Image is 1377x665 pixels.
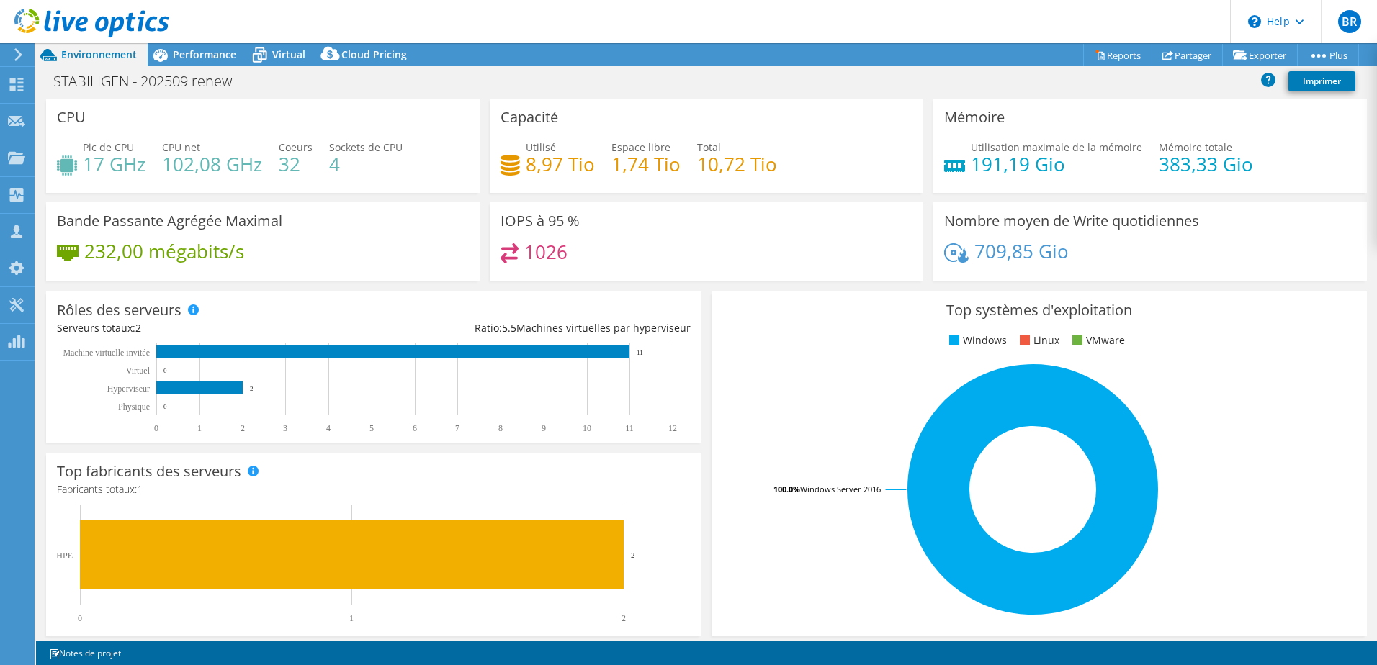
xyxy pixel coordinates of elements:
[722,302,1356,318] h3: Top systèmes d'exploitation
[162,156,262,172] h4: 102,08 GHz
[526,156,595,172] h4: 8,97 Tio
[279,156,313,172] h4: 32
[107,384,150,394] text: Hyperviseur
[1297,44,1359,66] a: Plus
[163,367,167,374] text: 0
[971,156,1142,172] h4: 191,19 Gio
[78,613,82,623] text: 0
[611,140,670,154] span: Espace libre
[800,484,881,494] tspan: Windows Server 2016
[524,244,568,260] h4: 1026
[83,156,145,172] h4: 17 GHz
[57,109,86,125] h3: CPU
[1083,44,1152,66] a: Reports
[84,243,244,259] h4: 232,00 mégabits/s
[501,213,580,229] h3: IOPS à 95 %
[668,423,677,433] text: 12
[47,73,254,89] h1: STABILIGEN - 202509 renew
[118,402,150,412] text: Physique
[944,213,1199,229] h3: Nombre moyen de Write quotidiennes
[57,463,241,479] h3: Top fabricants des serveurs
[369,423,374,433] text: 5
[326,423,331,433] text: 4
[501,109,558,125] h3: Capacité
[625,423,634,433] text: 11
[773,484,800,494] tspan: 100.0%
[374,320,691,336] div: Ratio: Machines virtuelles par hyperviseur
[1016,332,1059,348] li: Linux
[1338,10,1361,33] span: BR
[39,644,131,662] a: Notes de projet
[455,423,459,433] text: 7
[974,243,1069,259] h4: 709,85 Gio
[57,320,374,336] div: Serveurs totaux:
[1222,44,1298,66] a: Exporter
[631,551,635,559] text: 2
[173,47,236,61] span: Performance
[126,366,151,376] text: Virtuel
[1248,15,1261,28] svg: \n
[283,423,287,433] text: 3
[57,302,181,318] h3: Rôles des serveurs
[272,47,305,61] span: Virtual
[163,403,167,410] text: 0
[329,156,403,172] h4: 4
[697,156,777,172] h4: 10,72 Tio
[944,109,1005,125] h3: Mémoire
[1159,140,1232,154] span: Mémoire totale
[1288,71,1355,91] a: Imprimer
[83,140,134,154] span: Pic de CPU
[61,47,137,61] span: Environnement
[279,140,313,154] span: Coeurs
[526,140,556,154] span: Utilisé
[250,385,254,392] text: 2
[162,140,200,154] span: CPU net
[197,423,202,433] text: 1
[56,551,73,561] text: HPE
[1152,44,1223,66] a: Partager
[502,321,516,335] span: 5.5
[329,140,403,154] span: Sockets de CPU
[637,349,643,356] text: 11
[154,423,158,433] text: 0
[241,423,245,433] text: 2
[1159,156,1253,172] h4: 383,33 Gio
[57,481,691,497] h4: Fabricants totaux:
[946,332,1007,348] li: Windows
[413,423,417,433] text: 6
[137,482,143,496] span: 1
[971,140,1142,154] span: Utilisation maximale de la mémoire
[341,47,407,61] span: Cloud Pricing
[697,140,721,154] span: Total
[349,613,354,623] text: 1
[63,348,150,358] tspan: Machine virtuelle invitée
[1069,332,1125,348] li: VMware
[622,613,626,623] text: 2
[57,213,282,229] h3: Bande Passante Agrégée Maximal
[583,423,591,433] text: 10
[611,156,681,172] h4: 1,74 Tio
[542,423,546,433] text: 9
[135,321,141,335] span: 2
[498,423,503,433] text: 8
